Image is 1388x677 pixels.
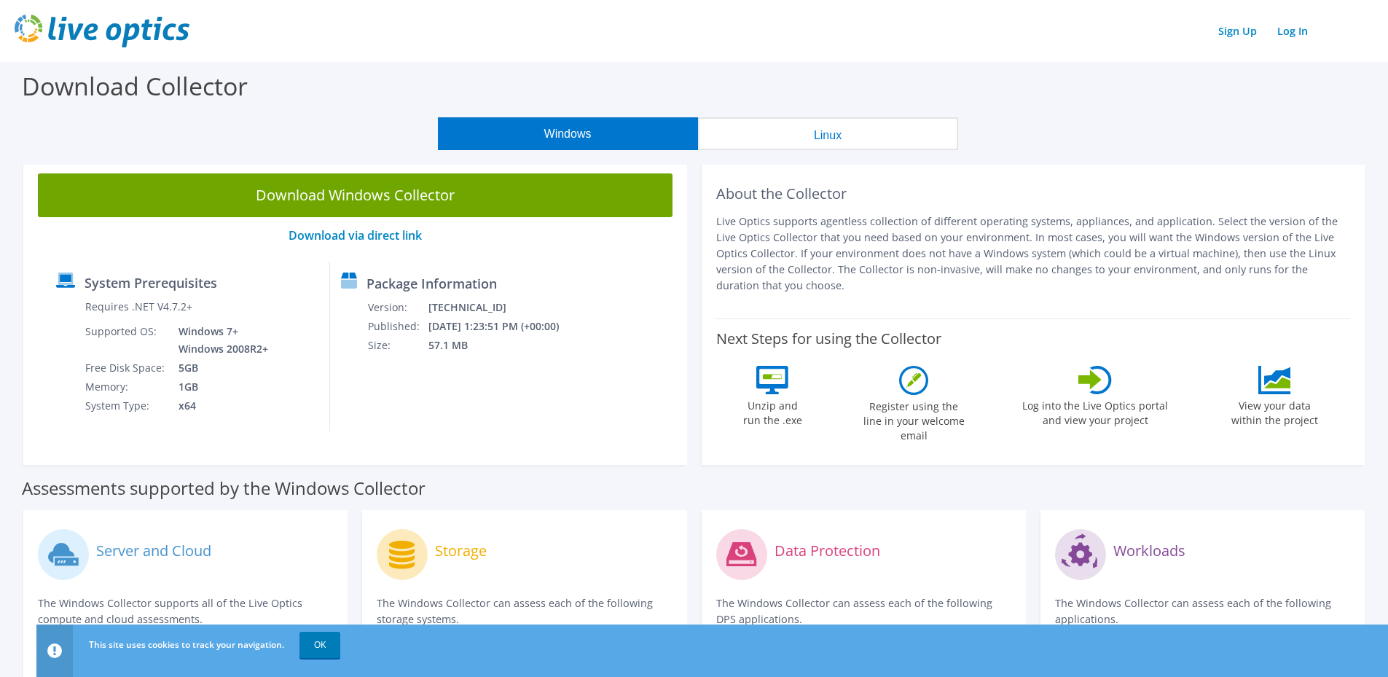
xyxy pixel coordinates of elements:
[367,298,428,317] td: Version:
[85,396,168,415] td: System Type:
[1222,394,1327,428] label: View your data within the project
[435,544,487,558] label: Storage
[38,595,333,627] p: The Windows Collector supports all of the Live Optics compute and cloud assessments.
[22,481,426,496] label: Assessments supported by the Windows Collector
[716,185,1351,203] h2: About the Collector
[716,330,941,348] label: Next Steps for using the Collector
[22,69,248,103] label: Download Collector
[428,317,579,336] td: [DATE] 1:23:51 PM (+00:00)
[85,322,168,359] td: Supported OS:
[1022,394,1169,428] label: Log into the Live Optics portal and view your project
[438,117,698,150] button: Windows
[1211,20,1264,42] a: Sign Up
[85,275,217,290] label: System Prerequisites
[859,395,968,443] label: Register using the line in your welcome email
[15,15,189,47] img: live_optics_svg.svg
[367,317,428,336] td: Published:
[1055,595,1350,627] p: The Windows Collector can assess each of the following applications.
[168,359,271,377] td: 5GB
[1113,544,1185,558] label: Workloads
[38,173,673,217] a: Download Windows Collector
[367,336,428,355] td: Size:
[377,595,672,627] p: The Windows Collector can assess each of the following storage systems.
[716,595,1011,627] p: The Windows Collector can assess each of the following DPS applications.
[168,322,271,359] td: Windows 7+ Windows 2008R2+
[85,359,168,377] td: Free Disk Space:
[775,544,880,558] label: Data Protection
[698,117,958,150] button: Linux
[428,336,579,355] td: 57.1 MB
[299,632,340,658] a: OK
[428,298,579,317] td: [TECHNICAL_ID]
[96,544,211,558] label: Server and Cloud
[89,638,284,651] span: This site uses cookies to track your navigation.
[85,300,192,314] label: Requires .NET V4.7.2+
[1270,20,1315,42] a: Log In
[739,394,806,428] label: Unzip and run the .exe
[366,276,497,291] label: Package Information
[289,227,422,243] a: Download via direct link
[716,214,1351,294] p: Live Optics supports agentless collection of different operating systems, appliances, and applica...
[168,377,271,396] td: 1GB
[85,377,168,396] td: Memory:
[168,396,271,415] td: x64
